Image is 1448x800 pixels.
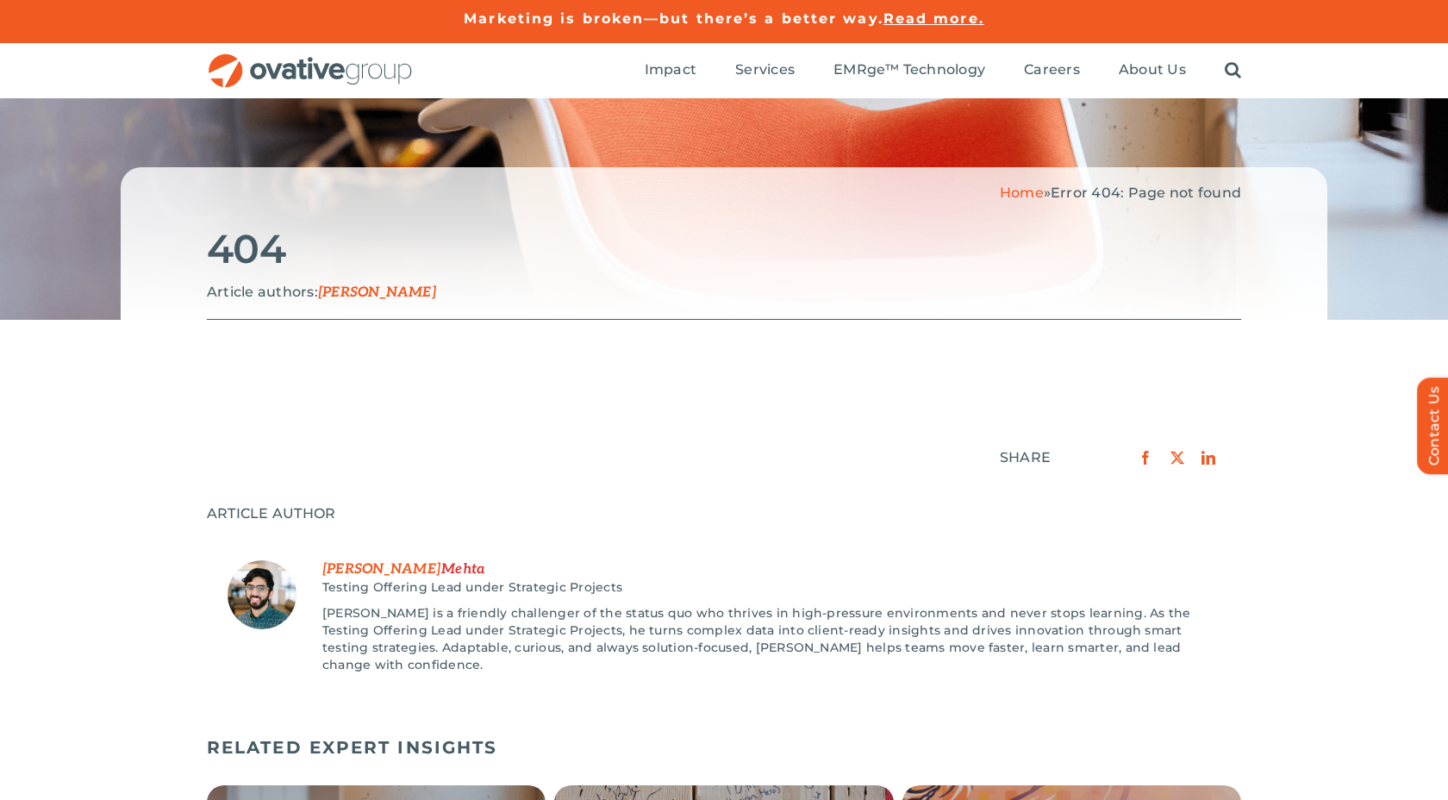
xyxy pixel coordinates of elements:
[1051,184,1241,201] span: Error 404: Page not found
[1119,61,1186,80] a: About Us
[1130,447,1161,469] a: Facebook
[1000,449,1051,466] div: SHARE
[322,604,1220,673] p: [PERSON_NAME] is a friendly challenger of the status quo who thrives in high-pressure environment...
[645,43,1241,98] nav: Menu
[1000,184,1044,201] a: Home
[207,52,414,68] a: OG_Full_horizontal_RGB
[318,284,436,301] span: [PERSON_NAME]
[1193,447,1224,469] a: LinkedIn
[735,61,795,80] a: Services
[1024,61,1080,80] a: Careers
[441,561,484,578] span: Last Name
[322,578,1220,596] div: Job Title
[464,10,883,27] a: Marketing is broken—but there’s a better way.
[833,61,985,78] span: EMRge™ Technology
[1000,184,1241,201] span: »
[1162,447,1193,469] a: X
[207,505,1241,522] div: ARTICLE AUTHOR
[1225,61,1241,80] a: Search
[645,61,696,80] a: Impact
[207,284,1241,302] p: Article authors:
[322,561,440,578] span: First Name
[207,228,1241,271] h2: 404
[1119,61,1186,78] span: About Us
[645,61,696,78] span: Impact
[1024,61,1080,78] span: Careers
[883,10,984,27] a: Read more.
[207,737,1241,758] h5: RELATED EXPERT INSIGHTS
[833,61,985,80] a: EMRge™ Technology
[735,61,795,78] span: Services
